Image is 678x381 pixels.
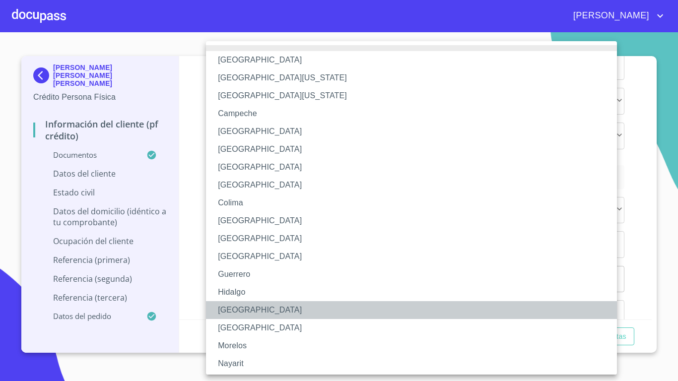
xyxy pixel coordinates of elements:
[206,51,624,69] li: [GEOGRAPHIC_DATA]
[206,337,624,355] li: Morelos
[206,301,624,319] li: [GEOGRAPHIC_DATA]
[206,248,624,265] li: [GEOGRAPHIC_DATA]
[206,87,624,105] li: [GEOGRAPHIC_DATA][US_STATE]
[206,123,624,140] li: [GEOGRAPHIC_DATA]
[206,158,624,176] li: [GEOGRAPHIC_DATA]
[206,194,624,212] li: Colima
[206,105,624,123] li: Campeche
[206,319,624,337] li: [GEOGRAPHIC_DATA]
[206,212,624,230] li: [GEOGRAPHIC_DATA]
[206,176,624,194] li: [GEOGRAPHIC_DATA]
[206,355,624,373] li: Nayarit
[206,69,624,87] li: [GEOGRAPHIC_DATA][US_STATE]
[206,140,624,158] li: [GEOGRAPHIC_DATA]
[206,230,624,248] li: [GEOGRAPHIC_DATA]
[206,265,624,283] li: Guerrero
[206,283,624,301] li: Hidalgo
